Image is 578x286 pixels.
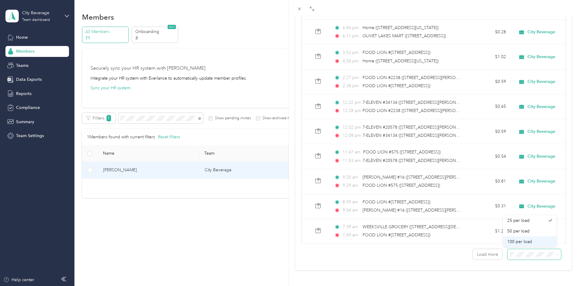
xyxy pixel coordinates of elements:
[363,199,430,205] span: FOOD LION #[STREET_ADDRESS])
[468,44,511,69] td: $1.02
[363,58,438,64] span: Home ([STREET_ADDRESS][US_STATE])
[363,133,473,138] span: 7-ELEVEN #34134 ([STREET_ADDRESS][PERSON_NAME])
[363,33,446,38] span: OLIVET LAKES MART ([STREET_ADDRESS])
[343,182,360,189] span: 9:29 am
[363,83,430,88] span: FOOD LION #[STREET_ADDRESS])
[343,157,360,164] span: 11:53 am
[468,70,511,94] td: $0.59
[363,224,498,229] span: WEEKSVILLE GROCERY ([STREET_ADDRESS][DEMOGRAPHIC_DATA])
[527,29,555,35] span: City Beverage
[468,169,511,194] td: $0.81
[468,219,511,244] td: $1.26
[343,49,360,56] span: 3:52 pm
[343,149,360,156] span: 11:47 am
[343,33,360,39] span: 6:11 pm
[343,107,360,114] span: 12:28 pm
[363,100,473,105] span: 7-ELEVEN #34134 ([STREET_ADDRESS][PERSON_NAME])
[363,183,440,188] span: FOOD LION #575 ([STREET_ADDRESS])
[343,174,360,181] span: 9:20 am
[507,218,530,223] span: 25 per load
[363,232,430,238] span: FOOD LION #[STREET_ADDRESS])
[527,129,555,134] span: City Beverage
[527,104,555,110] span: City Beverage
[473,249,502,260] button: Load more
[363,150,441,155] span: FOOD LION #575 ([STREET_ADDRESS])
[507,228,530,234] span: 50 per load
[363,208,480,213] span: [PERSON_NAME] #16 ([STREET_ADDRESS][PERSON_NAME])
[527,79,555,84] span: City Beverage
[343,224,360,230] span: 7:39 am
[544,252,578,286] iframe: Everlance-gr Chat Button Frame
[343,99,360,106] span: 12:22 pm
[363,125,473,130] span: 7-ELEVEN #20578 ([STREET_ADDRESS][PERSON_NAME])
[363,50,430,55] span: FOOD LION #[STREET_ADDRESS])
[363,25,438,30] span: Home ([STREET_ADDRESS][US_STATE])
[527,54,555,60] span: City Beverage
[507,239,532,244] span: 100 per load
[343,25,360,31] span: 6:04 pm
[363,175,480,180] span: [PERSON_NAME] #16 ([STREET_ADDRESS][PERSON_NAME])
[343,232,360,238] span: 7:49 am
[343,132,360,139] span: 12:08 pm
[468,119,511,144] td: $0.59
[343,74,360,81] span: 2:27 pm
[343,124,360,131] span: 12:02 pm
[527,179,555,184] span: City Beverage
[343,199,360,205] span: 8:59 am
[527,204,555,209] span: City Beverage
[363,108,476,113] span: FOOD LION #2238 ([STREET_ADDRESS][PERSON_NAME])
[343,58,360,64] span: 4:00 pm
[363,158,473,163] span: 7-ELEVEN #20578 ([STREET_ADDRESS][PERSON_NAME])
[468,20,511,44] td: $0.28
[468,194,511,219] td: $0.31
[363,75,476,80] span: FOOD LION #2238 ([STREET_ADDRESS][PERSON_NAME])
[343,83,360,89] span: 2:38 pm
[468,144,511,169] td: $0.54
[468,94,511,119] td: $0.65
[527,154,555,159] span: City Beverage
[343,207,360,214] span: 9:04 am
